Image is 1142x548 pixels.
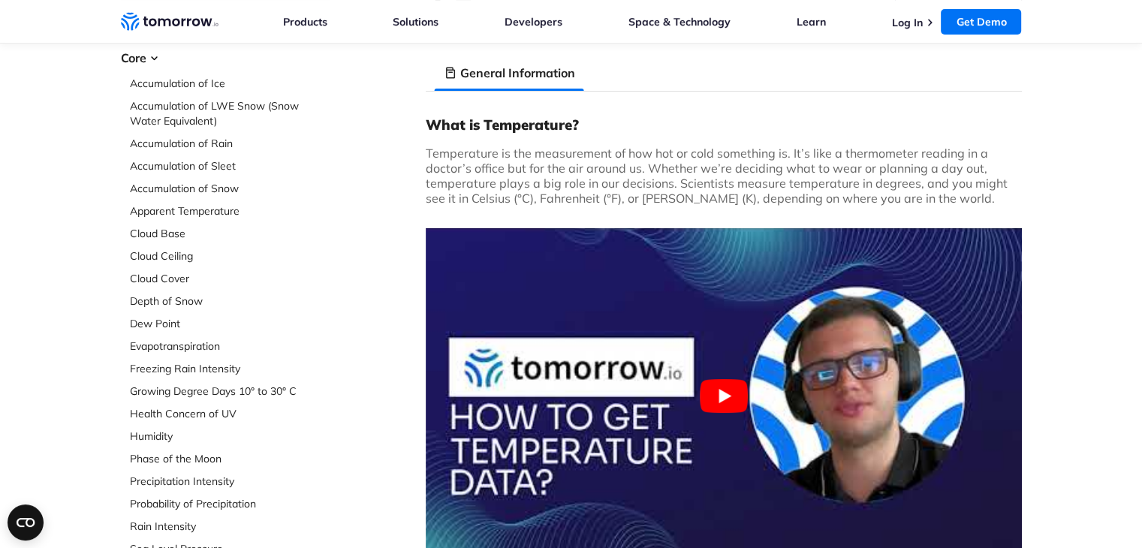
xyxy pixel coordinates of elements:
a: Solutions [393,15,438,29]
a: Rain Intensity [130,519,330,534]
a: Accumulation of Ice [130,76,330,91]
a: Apparent Temperature [130,203,330,218]
a: Depth of Snow [130,294,330,309]
a: Space & Technology [628,15,731,29]
a: Dew Point [130,316,330,331]
a: Freezing Rain Intensity [130,361,330,376]
a: Cloud Base [130,226,330,241]
a: Home link [121,11,218,33]
a: Accumulation of Snow [130,181,330,196]
a: Humidity [130,429,330,444]
a: Probability of Precipitation [130,496,330,511]
a: Learn [797,15,826,29]
button: Open CMP widget [8,504,44,540]
a: Accumulation of Sleet [130,158,330,173]
a: Accumulation of LWE Snow (Snow Water Equivalent) [130,98,330,128]
a: Accumulation of Rain [130,136,330,151]
a: Developers [505,15,562,29]
a: Get Demo [941,9,1021,35]
a: Phase of the Moon [130,451,330,466]
a: Growing Degree Days 10° to 30° C [130,384,330,399]
p: Temperature is the measurement of how hot or cold something is. It’s like a thermometer reading i... [426,146,1022,206]
a: Health Concern of UV [130,406,330,421]
a: Cloud Ceiling [130,248,330,263]
a: Precipitation Intensity [130,474,330,489]
h3: What is Temperature? [426,116,1022,134]
li: General Information [435,55,584,91]
a: Log In [891,16,922,29]
h3: Core [121,49,330,67]
h3: General Information [460,64,575,82]
a: Evapotranspiration [130,339,330,354]
a: Cloud Cover [130,271,330,286]
a: Products [283,15,327,29]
